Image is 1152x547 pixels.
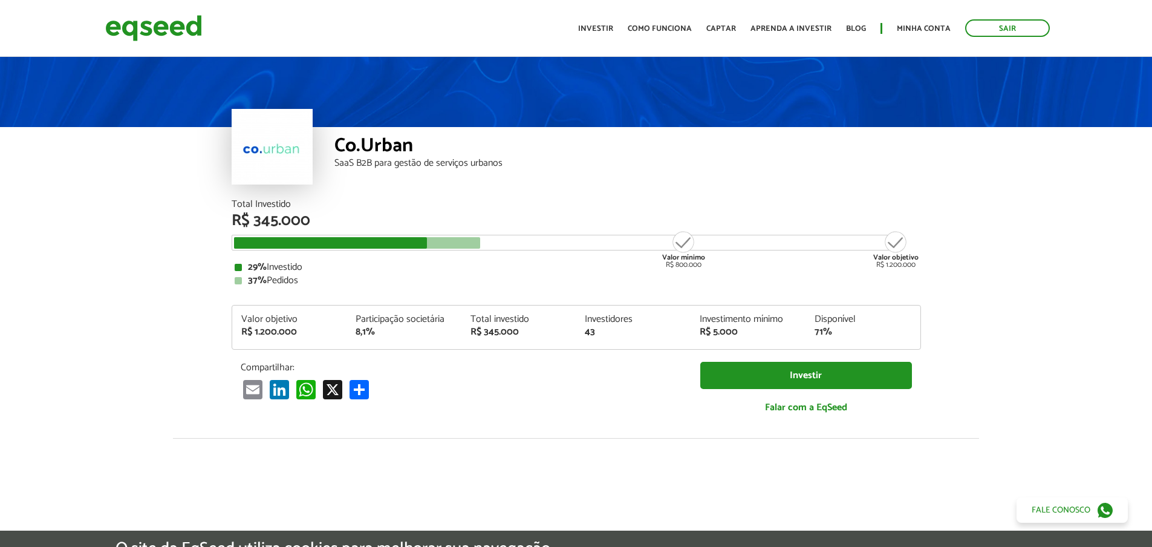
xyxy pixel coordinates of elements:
[267,379,291,399] a: LinkedIn
[661,230,706,269] div: R$ 800.000
[1017,497,1128,523] a: Fale conosco
[700,327,796,337] div: R$ 5.000
[241,362,682,373] p: Compartilhar:
[241,315,338,324] div: Valor objetivo
[347,379,371,399] a: Share
[706,25,736,33] a: Captar
[232,200,921,209] div: Total Investido
[334,136,921,159] div: Co.Urban
[585,315,682,324] div: Investidores
[248,272,267,289] strong: 37%
[815,327,911,337] div: 71%
[700,362,912,389] a: Investir
[700,315,796,324] div: Investimento mínimo
[105,12,202,44] img: EqSeed
[470,315,567,324] div: Total investido
[248,259,267,275] strong: 29%
[750,25,831,33] a: Aprenda a investir
[235,276,918,286] div: Pedidos
[700,395,912,420] a: Falar com a EqSeed
[241,379,265,399] a: Email
[578,25,613,33] a: Investir
[241,327,338,337] div: R$ 1.200.000
[294,379,318,399] a: WhatsApp
[470,327,567,337] div: R$ 345.000
[356,327,452,337] div: 8,1%
[662,252,705,263] strong: Valor mínimo
[321,379,345,399] a: X
[235,263,918,272] div: Investido
[815,315,911,324] div: Disponível
[356,315,452,324] div: Participação societária
[846,25,866,33] a: Blog
[873,230,919,269] div: R$ 1.200.000
[334,159,921,168] div: SaaS B2B para gestão de serviços urbanos
[585,327,682,337] div: 43
[965,19,1050,37] a: Sair
[897,25,951,33] a: Minha conta
[628,25,692,33] a: Como funciona
[232,213,921,229] div: R$ 345.000
[873,252,919,263] strong: Valor objetivo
